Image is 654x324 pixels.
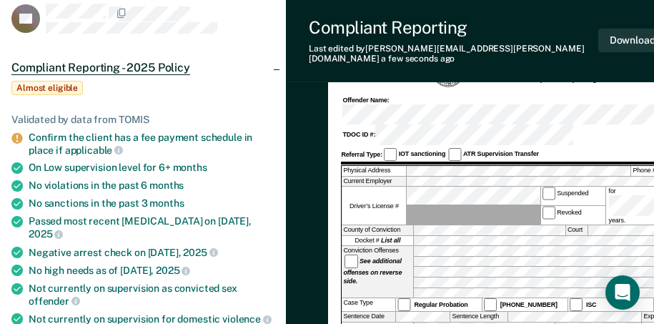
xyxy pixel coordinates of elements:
div: Validated by data from TOMIS [11,114,274,126]
strong: Telephone Reporting Referral [526,76,626,83]
div: Not currently on supervision as convicted sex [29,283,274,307]
span: months [149,180,184,191]
div: Conviction Offenses [342,246,413,298]
strong: Offender Name: [342,97,389,104]
span: months [149,197,184,209]
strong: IOT sanctioning [399,150,446,157]
div: Confirm the client has a fee payment schedule in place if applicable [29,132,274,156]
span: 2025 [29,228,63,240]
label: Sentence Date [342,312,395,322]
div: No high needs as of [DATE], [29,264,274,277]
div: Compliant Reporting [309,17,598,38]
label: County of Conviction [342,225,413,235]
strong: See additional offenses on reverse side. [343,257,402,285]
span: Docket # [355,236,400,245]
input: IOT sanctioning [384,148,397,161]
span: 2025 [156,265,190,276]
div: On Low supervision level for 6+ [29,162,274,174]
input: [PHONE_NUMBER] [484,298,497,311]
strong: ATR Supervision Transfer [463,150,539,157]
input: Revoked [542,206,555,219]
label: Sentence Length [450,312,507,322]
div: No violations in the past 6 [29,180,274,192]
strong: Regular Probation [414,301,467,308]
input: Suspended [542,187,555,200]
label: Current Employer [342,177,406,187]
strong: List all [381,237,400,244]
input: See additional offenses on reverse side. [345,255,357,267]
label: Court [566,225,588,235]
label: Revoked [541,206,605,225]
strong: ISC [586,301,597,308]
div: No sanctions in the past 3 [29,197,274,210]
label: Driver’s License # [342,187,406,225]
span: Compliant Reporting - 2025 Policy [11,61,190,75]
input: ATR Supervision Transfer [448,148,461,161]
div: Last edited by [PERSON_NAME][EMAIL_ADDRESS][PERSON_NAME][DOMAIN_NAME] [309,44,598,64]
span: a few seconds ago [381,54,455,64]
span: months [173,162,207,173]
strong: TDOC ID #: [342,131,375,138]
label: Physical Address [342,166,406,176]
span: offender [29,295,80,307]
strong: [PHONE_NUMBER] [500,301,558,308]
strong: Referral Type: [341,150,382,157]
input: Regular Probation [397,298,410,311]
div: Case Type [342,298,395,311]
div: Passed most recent [MEDICAL_DATA] on [DATE], [29,215,274,240]
div: Negative arrest check on [DATE], [29,246,274,259]
input: ISC [570,298,583,311]
div: Open Intercom Messenger [605,275,640,310]
span: Almost eligible [11,81,83,95]
label: Suspended [541,187,605,205]
span: 2025 [183,247,217,258]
